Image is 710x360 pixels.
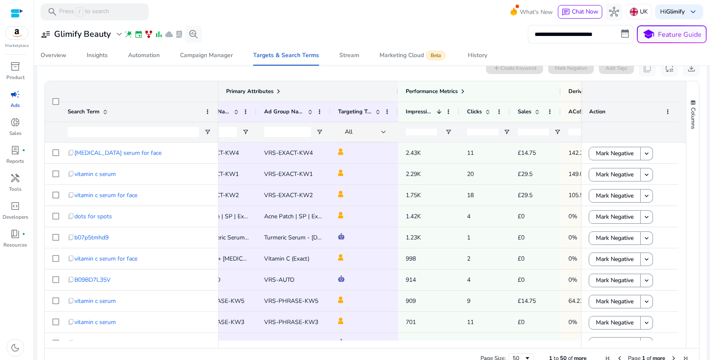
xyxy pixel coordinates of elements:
[68,276,74,283] span: content_copy
[264,339,295,347] span: VRS-AUTO
[41,52,66,58] div: Overview
[467,255,470,263] span: 2
[74,229,109,246] span: b07p5tmhd9
[406,88,458,95] span: Performance Metrics
[406,144,452,162] p: 2.43K
[568,313,606,331] p: 0%
[589,168,641,181] button: Mark Negative
[630,8,638,16] img: uk.svg
[316,129,323,135] button: Open Filter Menu
[41,29,51,39] span: user_attributes
[518,292,553,310] p: £14.75
[68,340,74,346] span: content_copy
[467,108,482,115] span: Clicks
[264,127,311,137] input: Ad Group Name Filter Input
[145,30,153,38] span: family_history
[467,212,470,220] span: 4
[47,7,57,17] span: search
[686,63,696,73] span: download
[568,208,606,225] p: 0%
[518,165,553,183] p: £29.5
[589,147,641,160] button: Mark Negative
[134,30,143,38] span: event
[74,144,161,162] span: [MEDICAL_DATA] serum for face
[643,277,650,284] mat-icon: keyboard_arrow_down
[568,88,608,95] span: Derived Metrics
[345,128,352,136] span: All
[689,107,697,129] span: Columns
[76,7,83,16] span: /
[666,8,685,16] b: Glimify
[568,250,606,267] p: 0%
[339,52,359,58] div: Stream
[175,30,183,38] span: lab_profile
[264,255,309,263] span: Vitamin C (Exact)
[467,276,470,284] span: 4
[589,274,641,287] button: Mark Negative
[518,187,553,204] p: £29.5
[6,74,25,81] p: Product
[518,335,553,352] p: £14.75
[568,271,606,289] p: 0%
[406,250,452,267] p: 998
[596,314,634,331] span: Mark Negative
[643,171,650,179] mat-icon: keyboard_arrow_down
[596,293,634,310] span: Mark Negative
[518,208,553,225] p: £0
[637,25,707,43] button: schoolFeature Guide
[406,187,452,204] p: 1.75K
[568,335,606,352] p: 56.68%
[568,108,583,115] span: ACoS
[518,108,531,115] span: Sales
[406,335,452,352] p: 590
[68,297,74,304] span: content_copy
[589,253,641,266] button: Mark Negative
[11,102,20,109] p: Ads
[589,231,641,245] button: Mark Negative
[180,52,233,58] div: Campaign Manager
[226,88,273,95] span: Primary Attributes
[445,129,452,135] button: Open Filter Menu
[606,3,623,20] button: hub
[114,29,124,39] span: expand_more
[406,108,433,115] span: Impressions
[503,129,510,135] button: Open Filter Menu
[589,189,641,203] button: Mark Negative
[467,318,474,326] span: 11
[642,28,655,41] span: school
[10,201,20,211] span: code_blocks
[9,129,22,137] p: Sales
[596,335,634,352] span: Mark Negative
[188,29,199,39] span: search_insights
[596,229,634,247] span: Mark Negative
[74,335,109,352] span: B076611KCY
[264,108,304,115] span: Ad Group Name
[242,129,249,135] button: Open Filter Menu
[568,292,606,310] p: 64.27%
[68,127,199,137] input: Search Term Filter Input
[589,210,641,224] button: Mark Negative
[406,313,452,331] p: 701
[87,52,108,58] div: Insights
[643,319,650,327] mat-icon: keyboard_arrow_down
[661,60,678,77] button: reset_settings
[643,213,650,221] mat-icon: keyboard_arrow_down
[406,292,452,310] p: 909
[562,8,570,16] span: chat
[554,129,561,135] button: Open Filter Menu
[22,148,25,152] span: fiber_manual_record
[643,150,650,157] mat-icon: keyboard_arrow_down
[10,229,20,239] span: book_4
[596,272,634,289] span: Mark Negative
[572,8,598,16] span: Chat Now
[264,297,318,305] span: VRS-PHRASE-KW5
[467,191,474,199] span: 18
[185,26,202,43] button: search_insights
[467,234,470,242] span: 1
[68,170,74,177] span: content_copy
[22,232,25,236] span: fiber_manual_record
[68,192,74,198] span: content_copy
[3,241,27,249] p: Resources
[10,89,20,99] span: campaign
[10,145,20,155] span: lab_profile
